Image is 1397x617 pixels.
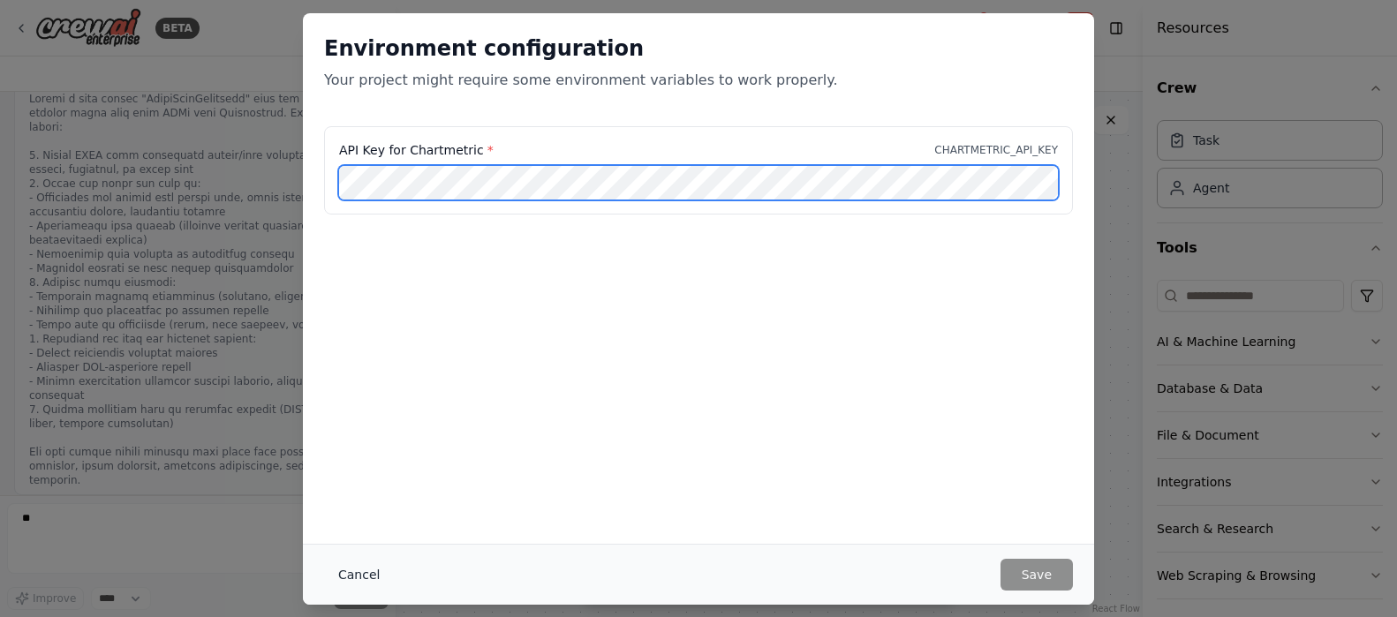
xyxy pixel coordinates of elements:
[934,143,1058,157] p: CHARTMETRIC_API_KEY
[339,141,494,159] label: API Key for Chartmetric
[324,70,1073,91] p: Your project might require some environment variables to work properly.
[1001,559,1073,591] button: Save
[324,34,1073,63] h2: Environment configuration
[324,559,394,591] button: Cancel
